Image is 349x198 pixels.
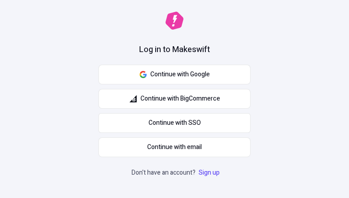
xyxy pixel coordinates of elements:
span: Continue with BigCommerce [140,94,220,104]
button: Continue with BigCommerce [98,89,251,109]
button: Continue with Google [98,65,251,84]
button: Continue with email [98,137,251,157]
span: Continue with email [147,142,202,152]
span: Continue with Google [150,70,210,79]
a: Continue with SSO [98,113,251,133]
a: Sign up [197,168,221,177]
p: Don't have an account? [132,168,221,178]
h1: Log in to Makeswift [139,44,210,56]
